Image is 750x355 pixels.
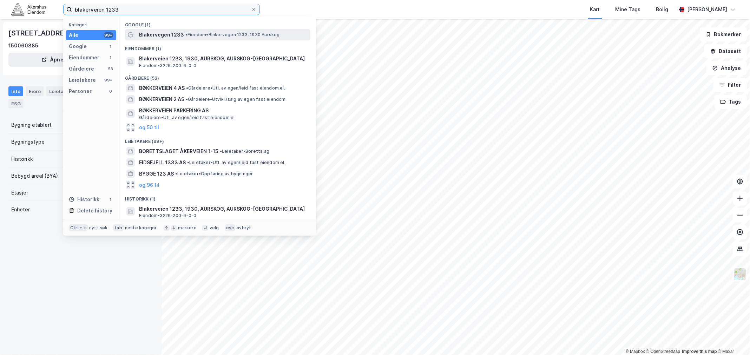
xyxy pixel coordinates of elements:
span: BYGGE 123 AS [139,170,174,178]
span: Eiendom • 3226-200-6-0-0 [139,63,196,68]
div: Alle [69,31,78,39]
span: Gårdeiere • Utvikl./salg av egen fast eiendom [186,97,286,102]
span: Leietaker • Oppføring av bygninger [175,171,253,177]
span: • [186,97,188,102]
div: Personer [69,87,92,96]
span: Blakerveien 1233, 1930, AURSKOG, AURSKOG-[GEOGRAPHIC_DATA] [139,205,308,213]
div: ESG [8,99,24,108]
div: [STREET_ADDRESS] [8,27,77,39]
button: og 50 til [139,123,159,132]
div: 99+ [104,77,113,83]
span: Leietaker • Utl. av egen/leid fast eiendom el. [187,160,285,165]
div: 1 [108,55,113,60]
span: Leietaker • Borettslag [220,149,269,154]
div: 0 [108,88,113,94]
div: 150060885 [8,41,38,50]
span: • [186,85,188,91]
div: Kontrollprogram for chat [715,321,750,355]
div: Kategori [69,22,116,27]
div: Google (1) [119,17,316,29]
div: Bolig [656,5,669,14]
span: EIDSFJELL 1333 AS [139,158,186,167]
span: BØKKERVEIEN 4 AS [139,84,185,92]
div: esc [225,224,236,231]
div: Historikk (1) [119,191,316,203]
a: Improve this map [682,349,717,354]
div: 53 [108,66,113,72]
div: markere [178,225,197,231]
div: 1 [108,44,113,49]
span: • [175,171,177,176]
button: og 96 til [139,181,159,189]
span: • [185,32,187,37]
div: Etasjer [11,189,28,197]
div: Bygning etablert [11,121,52,129]
img: akershus-eiendom-logo.9091f326c980b4bce74ccdd9f866810c.svg [11,3,46,15]
div: Leietakere [46,86,85,96]
img: Z [733,268,747,281]
div: tab [113,224,124,231]
div: 99+ [104,32,113,38]
a: OpenStreetMap [646,349,680,354]
button: Datasett [704,44,747,58]
span: Blakerveien 1233, 1930, AURSKOG, AURSKOG-[GEOGRAPHIC_DATA] [139,54,308,63]
div: Bebygd areal (BYA) [11,172,58,180]
span: • [187,160,189,165]
div: Enheter [11,205,30,214]
div: Ctrl + k [69,224,88,231]
div: Gårdeiere [69,65,94,73]
div: [PERSON_NAME] [687,5,728,14]
span: Gårdeiere • Utl. av egen/leid fast eiendom el. [139,115,236,120]
input: Søk på adresse, matrikkel, gårdeiere, leietakere eller personer [72,4,251,15]
button: Åpne i ny fane [8,53,119,67]
button: Bokmerker [700,27,747,41]
div: Eiendommer (1) [119,40,316,53]
span: Gårdeiere • Utl. av egen/leid fast eiendom el. [186,85,285,91]
button: Analyse [706,61,747,75]
div: Leietakere [69,76,96,84]
div: Bygningstype [11,138,45,146]
span: BORETTSLAGET ÅKERVEIEN 1-15 [139,147,218,156]
div: Mine Tags [616,5,641,14]
a: Mapbox [626,349,645,354]
div: avbryt [237,225,251,231]
span: Blakervegen 1233 [139,31,184,39]
span: Eiendom • 3226-200-6-0-0 [139,213,196,218]
div: velg [210,225,219,231]
div: Kart [590,5,600,14]
div: Gårdeiere (53) [119,70,316,83]
span: • [220,149,222,154]
div: Leietakere (99+) [119,133,316,146]
iframe: Chat Widget [715,321,750,355]
span: BØKKERVEIEN PARKERING AS [139,106,308,115]
div: Eiendommer [69,53,99,62]
div: nytt søk [89,225,108,231]
span: Eiendom • Blakervegen 1233, 1930 Aurskog [185,32,280,38]
div: neste kategori [125,225,158,231]
div: Eiere [26,86,44,96]
div: Historikk [69,195,99,204]
button: Filter [713,78,747,92]
button: Tags [715,95,747,109]
div: Google [69,42,87,51]
div: Delete history [77,206,112,215]
div: Historikk [11,155,33,163]
div: 1 [108,197,113,202]
span: BØKKERVEIEN 2 AS [139,95,184,104]
div: Info [8,86,23,96]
